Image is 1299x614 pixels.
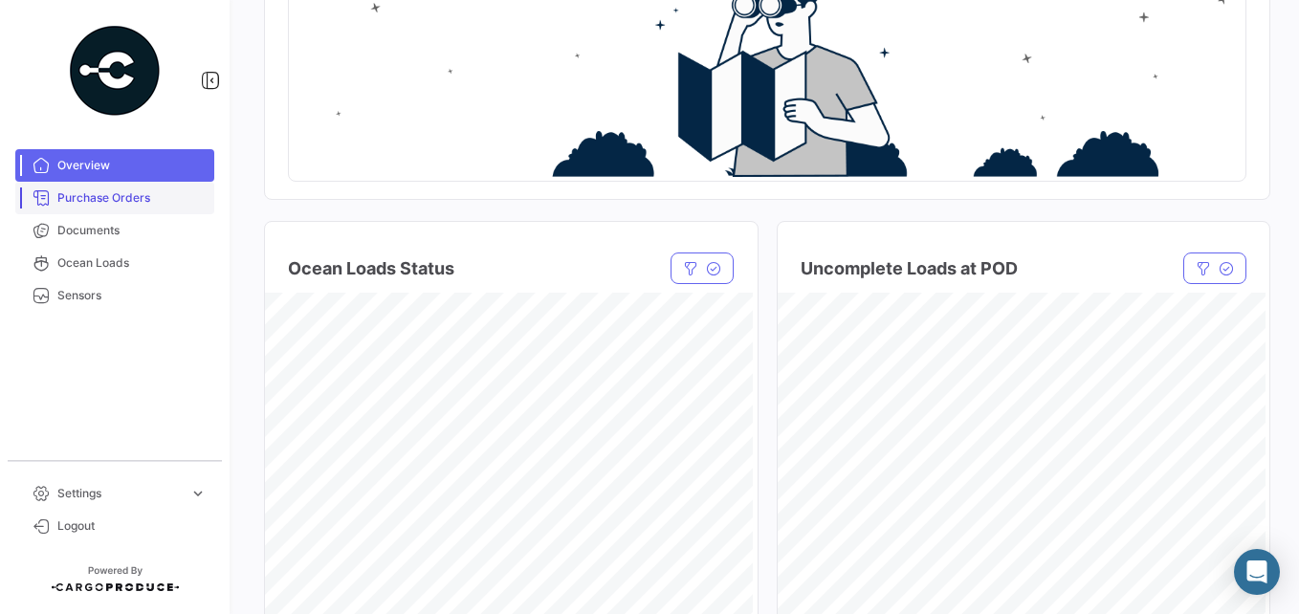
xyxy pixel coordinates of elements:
a: Sensors [15,279,214,312]
h4: Uncomplete Loads at POD [801,255,1018,282]
a: Ocean Loads [15,247,214,279]
span: Ocean Loads [57,254,207,272]
span: expand_more [189,485,207,502]
span: Overview [57,157,207,174]
span: Sensors [57,287,207,304]
span: Documents [57,222,207,239]
img: powered-by.png [67,23,163,119]
a: Overview [15,149,214,182]
div: Abrir Intercom Messenger [1234,549,1280,595]
span: Settings [57,485,182,502]
span: Purchase Orders [57,189,207,207]
a: Purchase Orders [15,182,214,214]
a: Documents [15,214,214,247]
h4: Ocean Loads Status [288,255,454,282]
span: Logout [57,517,207,535]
